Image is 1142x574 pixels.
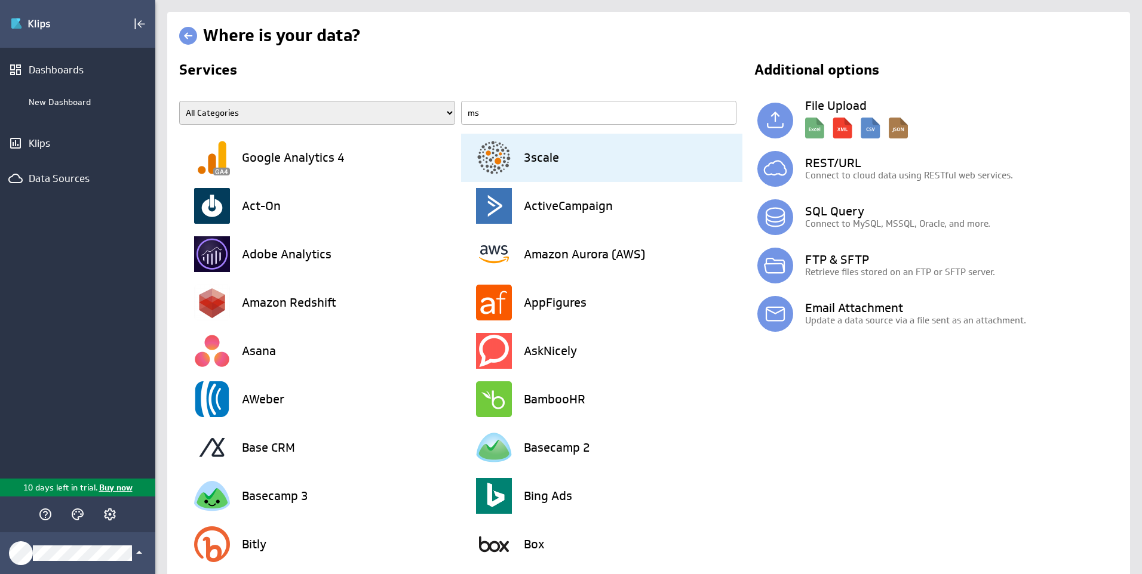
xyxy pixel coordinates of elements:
h3: AppFigures [524,297,587,308]
img: image3093126248595685490.png [194,430,230,465]
div: Themes [67,504,88,524]
img: email.svg [757,296,793,332]
div: Collapse [130,14,150,34]
div: Dashboards [29,63,127,76]
h3: Basecamp 3 [242,490,308,502]
h1: Where is your data? [203,24,360,47]
h3: Adobe Analytics [242,248,331,260]
h3: Amazon Aurora (AWS) [524,248,645,260]
img: image1404320679533562880.png [476,526,512,562]
img: image8173749476544625175.png [476,478,512,514]
h3: Bing Ads [524,490,572,502]
p: 10 days left in trial. [23,482,98,494]
h3: Amazon Redshift [242,297,336,308]
h3: Act-On [242,200,281,212]
p: Connect to cloud data using RESTful web services. [805,169,1118,181]
img: local_description.svg [805,112,908,138]
div: Help [35,504,56,524]
img: database.svg [757,199,793,235]
img: image6502031566950861830.png [194,140,230,175]
div: New Dashboard [29,97,149,107]
p: Update a data source via a file sent as an attachment. [805,314,1118,326]
div: Data Sources [29,172,127,185]
h3: AWeber [242,393,284,405]
img: image1137728285709518332.png [194,381,230,417]
h3: Base CRM [242,442,295,453]
svg: Account and settings [103,507,117,521]
h3: SQL Query [805,205,1118,217]
img: image1361835612104150966.png [476,333,512,369]
h3: REST/URL [805,157,1118,169]
img: image2828648019801083890.png [194,478,230,514]
h3: Google Analytics 4 [242,152,345,163]
img: image4488369603297424195.png [194,188,230,224]
div: Account and settings [100,504,120,524]
img: Klipfolio klips logo [10,14,94,33]
p: Buy now [98,482,133,494]
img: local.svg [757,103,793,138]
img: image8320012023144177748.png [194,526,230,562]
h3: ActiveCampaign [524,200,613,212]
h3: AskNicely [524,345,577,357]
svg: Themes [70,507,85,521]
img: image5212420104391205579.png [476,140,512,175]
h3: Email Attachment [805,302,1118,314]
h3: FTP & SFTP [805,254,1118,266]
div: Klips [29,137,127,150]
p: Retrieve files stored on an FTP or SFTP server. [805,266,1118,278]
img: image4271532089018294151.png [476,381,512,417]
h3: File Upload [805,100,1118,112]
h3: Asana [242,345,276,357]
img: image7083839964087255944.png [476,285,512,320]
img: image7632027720258204353.png [194,285,230,320]
img: image9187947030682302895.png [476,188,512,224]
div: Go to Dashboards [10,14,94,33]
img: image6239696482622088708.png [476,236,512,272]
img: image7123355047139026446.png [194,236,230,272]
img: ftp.svg [757,248,793,283]
h3: BambooHR [524,393,585,405]
p: Connect to MySQL, MSSQL, Oracle, and more. [805,217,1118,230]
img: image772416011628122514.png [194,333,230,369]
h3: Box [524,538,545,550]
img: simple_rest.svg [757,151,793,187]
h3: 3scale [524,152,559,163]
h2: Services [179,63,739,82]
h3: Bitly [242,538,266,550]
h2: Additional options [742,63,1115,82]
h3: Basecamp 2 [524,442,590,453]
img: image259683944446962572.png [476,430,512,465]
input: Find a Service... [461,101,737,125]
